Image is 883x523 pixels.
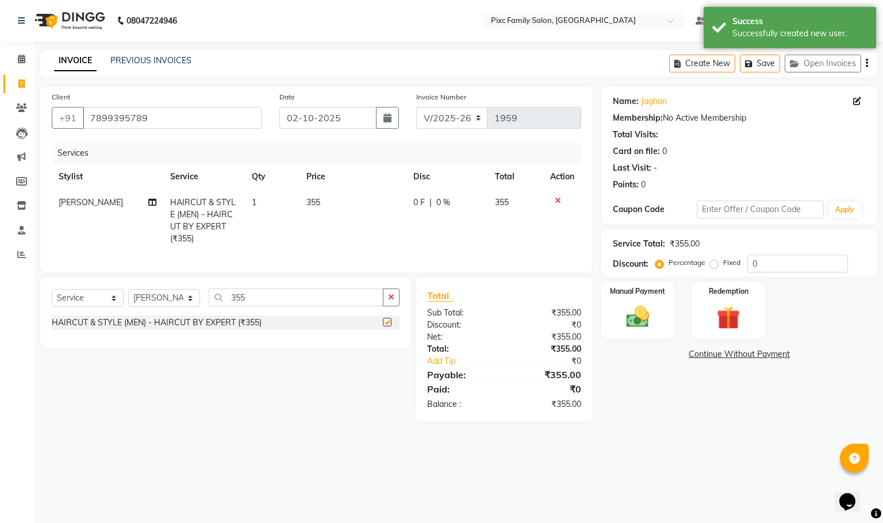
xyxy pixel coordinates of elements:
span: 1 [252,197,256,207]
button: Apply [828,201,861,218]
div: Paid: [419,382,504,396]
th: Total [488,164,543,190]
iframe: chat widget [835,477,872,512]
span: Total [427,290,454,302]
div: Total Visits: [613,129,658,141]
th: Action [543,164,581,190]
div: Successfully created new user. [732,28,867,40]
div: ₹355.00 [504,368,590,382]
button: Open Invoices [785,55,861,72]
th: Stylist [52,164,163,190]
div: 0 [662,145,667,157]
div: ₹0 [519,355,590,367]
input: Search by Name/Mobile/Email/Code [83,107,262,129]
a: PREVIOUS INVOICES [110,55,191,66]
div: Membership: [613,112,663,124]
span: 355 [306,197,320,207]
label: Manual Payment [610,286,665,297]
b: 08047224946 [126,5,177,37]
div: ₹0 [504,382,590,396]
div: ₹0 [504,319,590,331]
span: | [429,197,432,209]
a: Continue Without Payment [604,348,875,360]
img: _cash.svg [619,303,657,330]
div: Balance : [419,398,504,410]
div: Discount: [613,258,648,270]
input: Enter Offer / Coupon Code [697,201,823,218]
div: HAIRCUT & STYLE (MEN) - HAIRCUT BY EXPERT (₹355) [52,317,262,329]
input: Search or Scan [209,289,383,306]
div: Net: [419,331,504,343]
div: - [654,162,657,174]
div: ₹355.00 [504,343,590,355]
div: Success [732,16,867,28]
div: Payable: [419,368,504,382]
span: 0 % [436,197,450,209]
div: 0 [641,179,646,191]
div: ₹355.00 [670,238,700,250]
div: Services [53,143,590,164]
span: 0 F [413,197,425,209]
label: Invoice Number [416,92,466,102]
th: Disc [406,164,488,190]
label: Redemption [709,286,748,297]
label: Date [279,92,295,102]
label: Fixed [723,257,740,268]
th: Service [163,164,245,190]
span: [PERSON_NAME] [59,197,123,207]
span: HAIRCUT & STYLE (MEN) - HAIRCUT BY EXPERT (₹355) [170,197,236,244]
a: Add Tip [419,355,518,367]
div: No Active Membership [613,112,866,124]
div: Coupon Code [613,203,697,216]
th: Price [300,164,406,190]
a: INVOICE [54,51,97,71]
img: _gift.svg [709,303,747,332]
div: Total: [419,343,504,355]
div: ₹355.00 [504,331,590,343]
img: logo [29,5,108,37]
div: Sub Total: [419,307,504,319]
div: ₹355.00 [504,307,590,319]
div: Discount: [419,319,504,331]
a: Jaghan [641,95,667,107]
button: +91 [52,107,84,129]
label: Percentage [669,257,705,268]
div: Last Visit: [613,162,651,174]
div: Points: [613,179,639,191]
div: Service Total: [613,238,665,250]
label: Client [52,92,70,102]
div: ₹355.00 [504,398,590,410]
span: 355 [495,197,509,207]
button: Save [740,55,780,72]
th: Qty [245,164,300,190]
div: Card on file: [613,145,660,157]
button: Create New [669,55,735,72]
div: Name: [613,95,639,107]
